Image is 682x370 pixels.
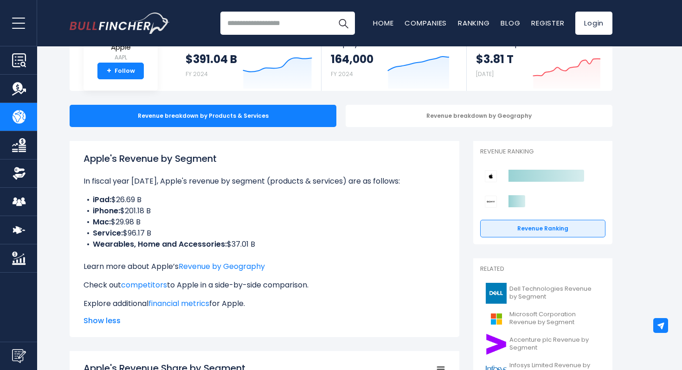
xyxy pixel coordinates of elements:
[84,194,445,205] li: $26.69 B
[509,336,600,352] span: Accenture plc Revenue by Segment
[121,280,167,290] a: competitors
[70,13,170,34] img: Bullfincher logo
[575,12,612,35] a: Login
[179,261,265,272] a: Revenue by Geography
[346,105,612,127] div: Revenue breakdown by Geography
[93,239,227,249] b: Wearables, Home and Accessories:
[176,31,322,91] a: Revenue $391.04 B FY 2024
[485,196,497,208] img: Sony Group Corporation competitors logo
[84,261,445,272] p: Learn more about Apple’s
[93,217,111,227] b: Mac:
[480,265,605,273] p: Related
[93,194,111,205] b: iPad:
[531,18,564,28] a: Register
[486,283,507,304] img: DELL logo
[476,39,602,48] span: Market Capitalization
[186,39,312,48] span: Revenue
[509,285,600,301] span: Dell Technologies Revenue by Segment
[70,13,169,34] a: Go to homepage
[93,228,123,238] b: Service:
[480,332,605,357] a: Accenture plc Revenue by Segment
[93,205,120,216] b: iPhone:
[84,315,445,326] span: Show less
[480,306,605,332] a: Microsoft Corporation Revenue by Segment
[84,152,445,166] h1: Apple's Revenue by Segment
[84,217,445,228] li: $29.98 B
[480,148,605,156] p: Revenue Ranking
[331,39,457,48] span: Employees
[476,52,514,66] strong: $3.81 T
[458,18,489,28] a: Ranking
[186,70,208,78] small: FY 2024
[12,166,26,180] img: Ownership
[97,63,144,79] a: +Follow
[480,281,605,306] a: Dell Technologies Revenue by Segment
[84,298,445,309] p: Explore additional for Apple.
[331,52,373,66] strong: 164,000
[148,298,209,309] a: financial metrics
[467,31,611,91] a: Market Capitalization $3.81 T [DATE]
[332,12,355,35] button: Search
[84,176,445,187] p: In fiscal year [DATE], Apple's revenue by segment (products & services) are as follows:
[501,18,520,28] a: Blog
[84,280,445,291] p: Check out to Apple in a side-by-side comparison.
[107,67,111,75] strong: +
[509,311,600,326] span: Microsoft Corporation Revenue by Segment
[486,334,507,355] img: ACN logo
[70,105,336,127] div: Revenue breakdown by Products & Services
[186,52,237,66] strong: $391.04 B
[405,18,447,28] a: Companies
[84,239,445,250] li: $37.01 B
[331,70,353,78] small: FY 2024
[485,170,497,182] img: Apple competitors logo
[373,18,393,28] a: Home
[480,220,605,237] a: Revenue Ranking
[486,308,507,329] img: MSFT logo
[84,205,445,217] li: $201.18 B
[322,31,466,91] a: Employees 164,000 FY 2024
[104,44,137,51] span: Apple
[476,70,494,78] small: [DATE]
[104,53,137,62] small: AAPL
[84,228,445,239] li: $96.17 B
